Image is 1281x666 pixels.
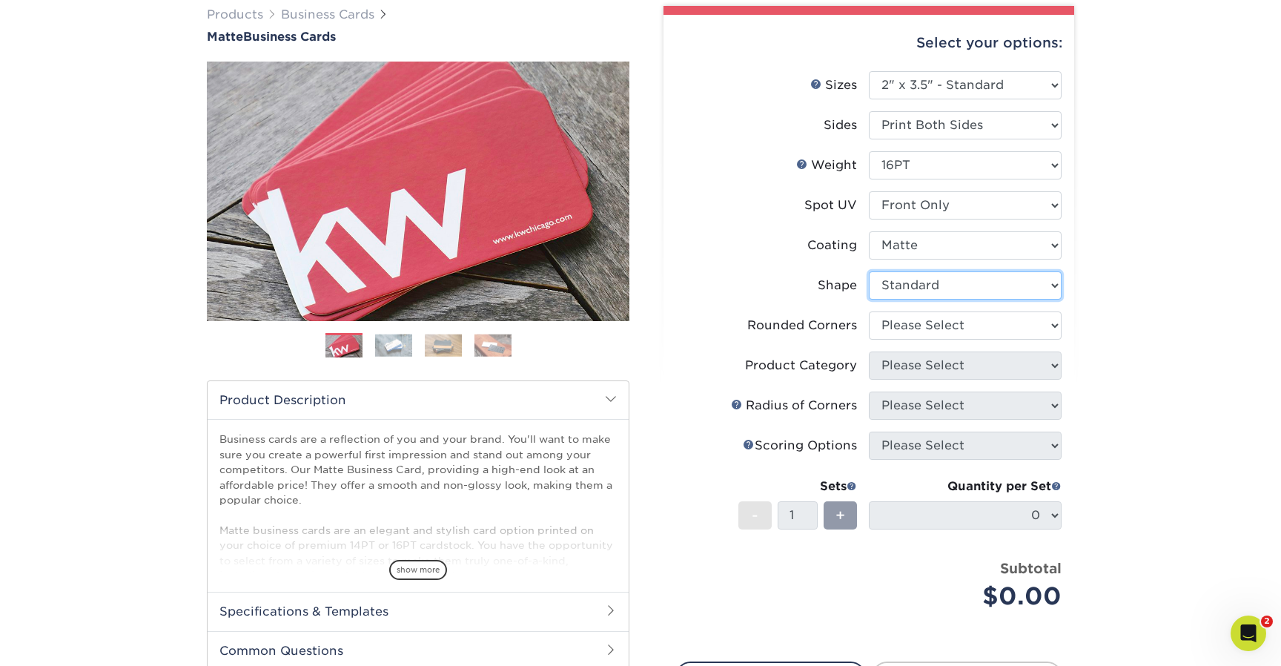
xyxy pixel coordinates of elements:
div: Rounded Corners [747,317,857,334]
a: MatteBusiness Cards [207,30,629,44]
span: + [835,504,845,527]
div: Sides [824,116,857,134]
img: Business Cards 04 [474,334,512,357]
iframe: Google Customer Reviews [4,621,126,661]
div: $0.00 [880,578,1062,614]
div: Weight [796,156,857,174]
p: Business cards are a reflection of you and your brand. You'll want to make sure you create a powe... [219,432,617,643]
img: Business Cards 03 [425,334,462,357]
span: 2 [1261,616,1273,627]
div: Shape [818,277,857,294]
span: show more [389,560,447,580]
div: Coating [807,237,857,254]
div: Quantity per Set [869,478,1062,495]
div: Select your options: [675,15,1062,71]
a: Business Cards [281,7,374,22]
a: Products [207,7,263,22]
img: Business Cards 01 [325,328,363,365]
h1: Business Cards [207,30,629,44]
div: Sets [738,478,857,495]
span: - [752,504,758,527]
img: Business Cards 02 [375,334,412,357]
h2: Specifications & Templates [208,592,629,630]
iframe: Intercom live chat [1231,616,1266,651]
div: Product Category [745,357,857,375]
div: Sizes [810,76,857,94]
strong: Subtotal [1000,560,1062,576]
span: Matte [207,30,243,44]
div: Radius of Corners [731,397,857,415]
div: Spot UV [804,197,857,214]
div: Scoring Options [743,437,857,455]
h2: Product Description [208,381,629,419]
